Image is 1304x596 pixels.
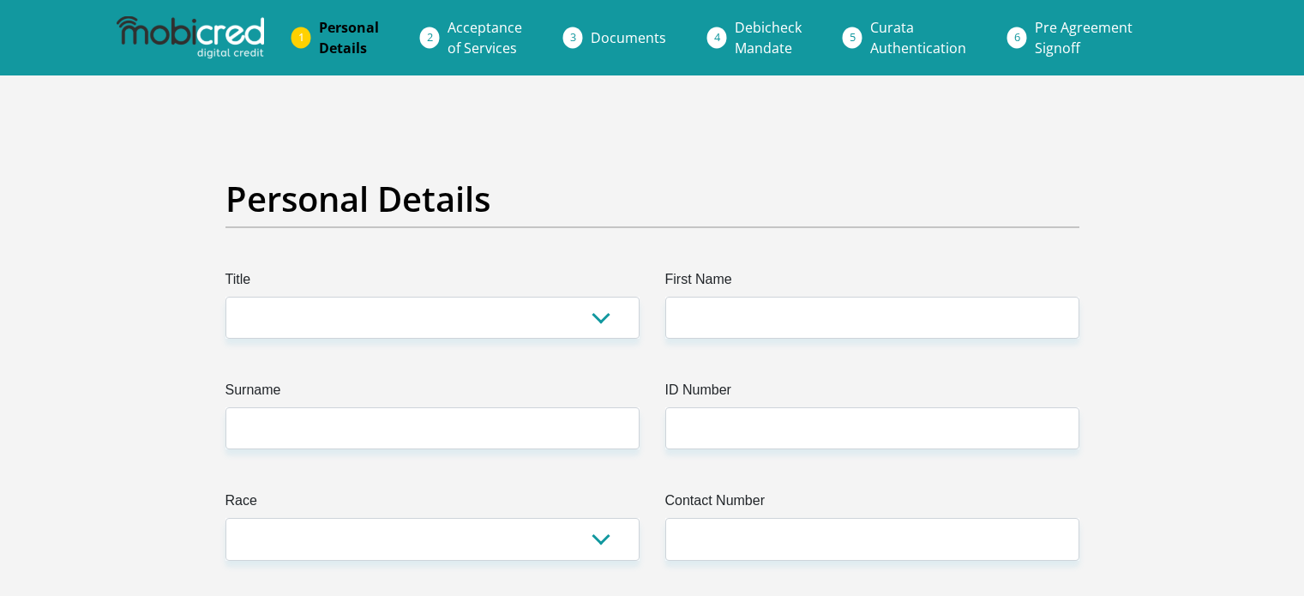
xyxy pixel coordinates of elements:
span: Personal Details [319,18,379,57]
a: CurataAuthentication [856,10,980,65]
a: DebicheckMandate [721,10,815,65]
a: Pre AgreementSignoff [1021,10,1146,65]
input: ID Number [665,407,1079,449]
label: Title [225,269,640,297]
a: PersonalDetails [305,10,393,65]
label: Race [225,491,640,518]
a: Acceptanceof Services [434,10,536,65]
input: First Name [665,297,1079,339]
input: Contact Number [665,518,1079,560]
img: mobicred logo [117,16,264,59]
label: First Name [665,269,1079,297]
span: Pre Agreement Signoff [1035,18,1133,57]
h2: Personal Details [225,178,1079,220]
span: Documents [591,28,666,47]
span: Curata Authentication [870,18,966,57]
span: Debicheck Mandate [735,18,802,57]
label: ID Number [665,380,1079,407]
label: Surname [225,380,640,407]
input: Surname [225,407,640,449]
span: Acceptance of Services [448,18,522,57]
a: Documents [577,21,680,55]
label: Contact Number [665,491,1079,518]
